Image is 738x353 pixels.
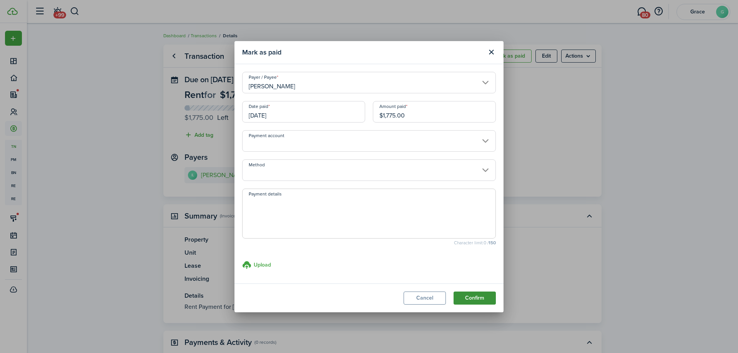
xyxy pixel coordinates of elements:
[404,292,446,305] button: Cancel
[373,101,496,123] input: 0.00
[489,239,496,246] b: 150
[242,240,496,245] small: Character limit: 0 /
[485,46,498,59] button: Close modal
[454,292,496,305] button: Confirm
[242,45,483,60] modal-title: Mark as paid
[242,72,496,93] input: Select a payer / payee
[242,101,365,123] input: mm/dd/yyyy
[254,261,271,269] h3: Upload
